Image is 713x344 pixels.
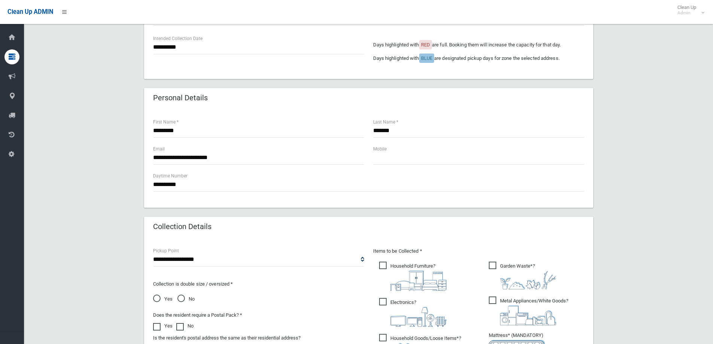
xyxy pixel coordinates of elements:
[177,295,195,304] span: No
[153,295,173,304] span: Yes
[153,311,242,320] label: Does the resident require a Postal Pack? *
[500,298,568,325] i: ?
[379,262,447,291] span: Household Furniture
[421,42,430,48] span: RED
[373,40,584,49] p: Days highlighted with are full. Booking them will increase the capacity for that day.
[390,263,447,291] i: ?
[390,299,447,327] i: ?
[144,219,220,234] header: Collection Details
[500,263,556,289] i: ?
[674,4,704,16] span: Clean Up
[379,298,447,327] span: Electronics
[489,262,556,289] span: Garden Waste*
[677,10,696,16] small: Admin
[153,334,301,343] label: Is the resident's postal address the same as their residential address?
[373,247,584,256] p: Items to be Collected *
[421,55,432,61] span: BLUE
[500,271,556,289] img: 4fd8a5c772b2c999c83690221e5242e0.png
[153,280,364,289] p: Collection is double size / oversized *
[489,296,568,325] span: Metal Appliances/White Goods
[390,307,447,327] img: 394712a680b73dbc3d2a6a3a7ffe5a07.png
[500,305,556,325] img: 36c1b0289cb1767239cdd3de9e694f19.png
[373,54,584,63] p: Days highlighted with are designated pickup days for zone the selected address.
[153,322,173,331] label: Yes
[7,8,53,15] span: Clean Up ADMIN
[144,91,217,105] header: Personal Details
[176,322,194,331] label: No
[390,271,447,291] img: aa9efdbe659d29b613fca23ba79d85cb.png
